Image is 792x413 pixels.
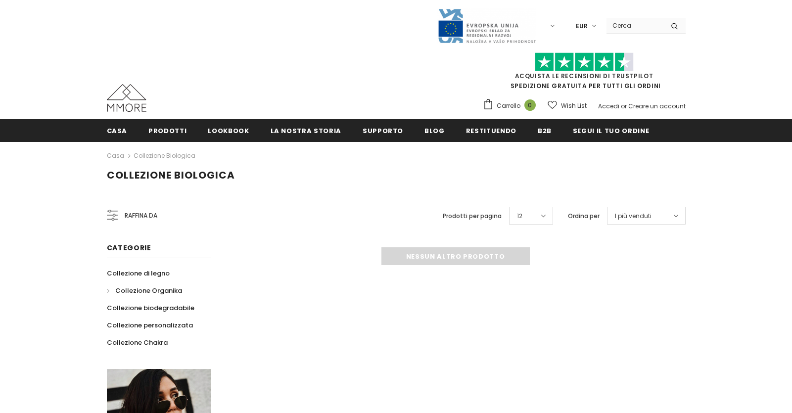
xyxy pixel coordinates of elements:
[598,102,619,110] a: Accedi
[483,57,686,90] span: SPEDIZIONE GRATUITA PER TUTTI GLI ORDINI
[107,84,146,112] img: Casi MMORE
[443,211,502,221] label: Prodotti per pagina
[466,126,516,136] span: Restituendo
[628,102,686,110] a: Creare un account
[107,317,193,334] a: Collezione personalizzata
[515,72,653,80] a: Acquista le recensioni di TrustPilot
[107,282,182,299] a: Collezione Organika
[363,119,403,141] a: supporto
[466,119,516,141] a: Restituendo
[107,243,151,253] span: Categorie
[424,119,445,141] a: Blog
[271,126,341,136] span: La nostra storia
[437,21,536,30] a: Javni Razpis
[615,211,652,221] span: I più venduti
[134,151,195,160] a: Collezione biologica
[148,119,186,141] a: Prodotti
[517,211,522,221] span: 12
[125,210,157,221] span: Raffina da
[107,269,170,278] span: Collezione di legno
[573,126,649,136] span: Segui il tuo ordine
[483,98,541,113] a: Carrello 0
[497,101,520,111] span: Carrello
[107,126,128,136] span: Casa
[424,126,445,136] span: Blog
[148,126,186,136] span: Prodotti
[107,303,194,313] span: Collezione biodegradabile
[107,334,168,351] a: Collezione Chakra
[107,168,235,182] span: Collezione biologica
[573,119,649,141] a: Segui il tuo ordine
[107,119,128,141] a: Casa
[538,119,552,141] a: B2B
[535,52,634,72] img: Fidati di Pilot Stars
[107,150,124,162] a: Casa
[437,8,536,44] img: Javni Razpis
[107,299,194,317] a: Collezione biodegradabile
[107,321,193,330] span: Collezione personalizzata
[568,211,600,221] label: Ordina per
[548,97,587,114] a: Wish List
[524,99,536,111] span: 0
[208,126,249,136] span: Lookbook
[107,338,168,347] span: Collezione Chakra
[363,126,403,136] span: supporto
[621,102,627,110] span: or
[107,265,170,282] a: Collezione di legno
[115,286,182,295] span: Collezione Organika
[576,21,588,31] span: EUR
[208,119,249,141] a: Lookbook
[561,101,587,111] span: Wish List
[538,126,552,136] span: B2B
[271,119,341,141] a: La nostra storia
[606,18,663,33] input: Search Site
